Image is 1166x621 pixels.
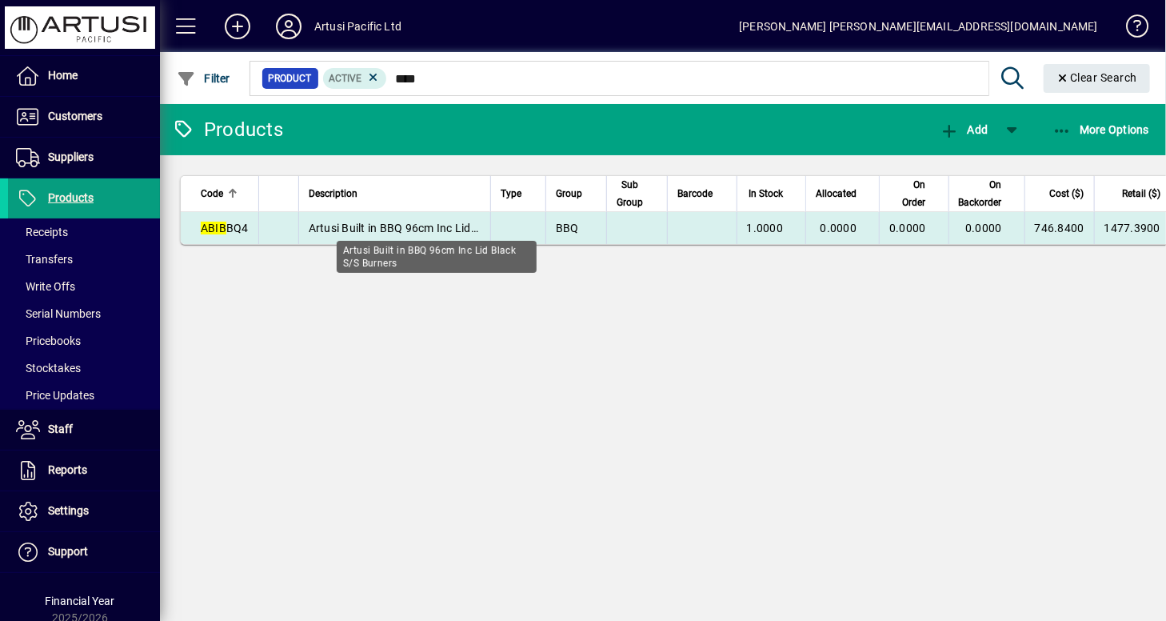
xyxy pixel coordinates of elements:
[212,12,263,41] button: Add
[8,382,160,409] a: Price Updates
[8,138,160,178] a: Suppliers
[16,362,81,375] span: Stocktakes
[323,68,387,89] mat-chip: Activation Status: Active
[1024,212,1094,244] td: 746.8400
[959,176,1016,211] div: On Backorder
[337,241,537,273] div: Artusi Built in BBQ 96cm Inc Lid Black S/S Burners
[8,491,160,531] a: Settings
[1122,185,1160,202] span: Retail ($)
[940,123,988,136] span: Add
[16,280,75,293] span: Write Offs
[48,110,102,122] span: Customers
[329,73,362,84] span: Active
[48,463,87,476] span: Reports
[747,222,784,234] span: 1.0000
[48,423,73,435] span: Staff
[816,185,857,202] span: Allocated
[749,185,783,202] span: In Stock
[177,72,230,85] span: Filter
[556,222,579,234] span: BBQ
[8,327,160,355] a: Pricebooks
[263,12,314,41] button: Profile
[8,532,160,572] a: Support
[1056,71,1138,84] span: Clear Search
[172,117,283,142] div: Products
[201,222,249,234] span: BQ4
[314,14,401,39] div: Artusi Pacific Ltd
[8,355,160,382] a: Stocktakes
[48,150,94,163] span: Suppliers
[1048,115,1154,144] button: More Options
[16,335,81,347] span: Pricebooks
[16,226,68,238] span: Receipts
[16,389,94,402] span: Price Updates
[269,70,312,86] span: Product
[173,64,234,93] button: Filter
[201,185,223,202] span: Code
[739,14,1098,39] div: [PERSON_NAME] [PERSON_NAME][EMAIL_ADDRESS][DOMAIN_NAME]
[48,504,89,517] span: Settings
[8,451,160,491] a: Reports
[501,185,536,202] div: Type
[816,185,871,202] div: Allocated
[8,56,160,96] a: Home
[48,545,88,558] span: Support
[8,410,160,450] a: Staff
[309,222,566,234] span: Artusi Built in BBQ 96cm Inc Lid Black S/S Burners
[48,191,94,204] span: Products
[1114,3,1146,55] a: Knowledge Base
[16,307,101,320] span: Serial Numbers
[617,176,657,211] div: Sub Group
[1050,185,1084,202] span: Cost ($)
[501,185,521,202] span: Type
[16,253,73,266] span: Transfers
[8,218,160,246] a: Receipts
[201,222,226,234] em: ABIB
[46,595,115,607] span: Financial Year
[747,185,798,202] div: In Stock
[959,176,1002,211] span: On Backorder
[201,185,249,202] div: Code
[889,176,940,211] div: On Order
[556,185,597,202] div: Group
[677,185,713,202] span: Barcode
[8,97,160,137] a: Customers
[889,222,926,234] span: 0.0000
[8,300,160,327] a: Serial Numbers
[677,185,727,202] div: Barcode
[617,176,643,211] span: Sub Group
[821,222,857,234] span: 0.0000
[309,185,357,202] span: Description
[889,176,926,211] span: On Order
[936,115,992,144] button: Add
[1052,123,1150,136] span: More Options
[1044,64,1151,93] button: Clear
[556,185,582,202] span: Group
[48,69,78,82] span: Home
[8,246,160,273] a: Transfers
[965,222,1002,234] span: 0.0000
[309,185,481,202] div: Description
[8,273,160,300] a: Write Offs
